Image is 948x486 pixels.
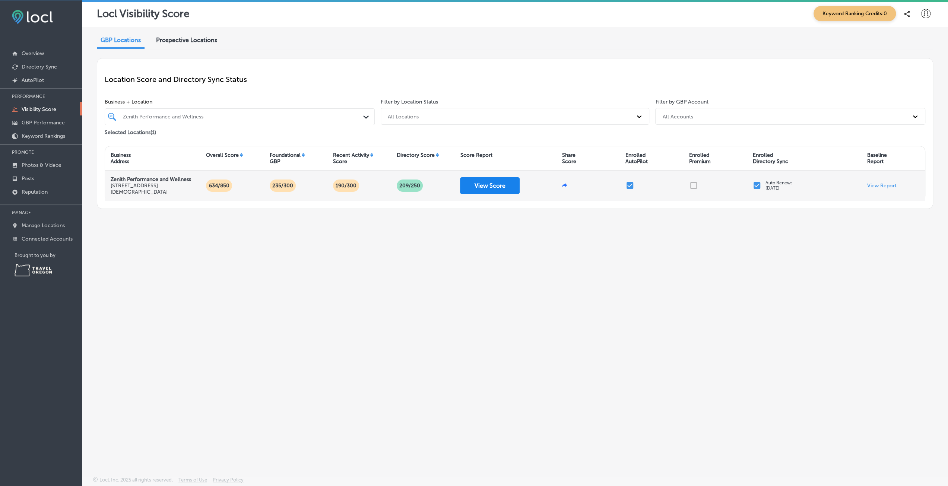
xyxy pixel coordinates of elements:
[206,152,239,158] div: Overall Score
[460,152,492,158] div: Score Report
[269,180,296,192] p: 235/300
[562,152,576,165] div: Share Score
[22,236,73,242] p: Connected Accounts
[22,77,44,83] p: AutoPilot
[15,252,82,258] p: Brought to you by
[814,6,896,21] span: Keyword Ranking Credits: 0
[206,180,232,192] p: 634/850
[22,133,65,139] p: Keyword Rankings
[111,182,195,195] p: [STREET_ADDRESS][DEMOGRAPHIC_DATA]
[22,50,44,57] p: Overview
[22,222,65,229] p: Manage Locations
[662,113,693,120] div: All Accounts
[765,180,792,191] p: Auto Renew: [DATE]
[105,126,156,136] p: Selected Locations ( 1 )
[105,75,925,84] p: Location Score and Directory Sync Status
[333,152,369,165] div: Recent Activity Score
[123,114,364,120] div: Zenith Performance and Wellness
[460,177,520,194] button: View Score
[22,64,57,70] p: Directory Sync
[752,152,788,165] div: Enrolled Directory Sync
[111,176,191,182] strong: Zenith Performance and Wellness
[22,106,56,112] p: Visibility Score
[333,180,359,192] p: 190/300
[625,152,648,165] div: Enrolled AutoPilot
[270,152,301,165] div: Foundational GBP
[397,152,435,158] div: Directory Score
[867,182,896,189] a: View Report
[396,180,423,192] p: 209 /250
[15,264,52,276] img: Travel Oregon
[105,99,375,105] span: Business + Location
[689,152,711,165] div: Enrolled Premium
[388,113,419,120] div: All Locations
[111,152,131,165] div: Business Address
[22,162,61,168] p: Photos & Videos
[655,99,708,105] label: Filter by GBP Account
[97,7,190,20] p: Locl Visibility Score
[22,120,65,126] p: GBP Performance
[22,189,48,195] p: Reputation
[156,36,217,44] span: Prospective Locations
[99,477,173,483] p: Locl, Inc. 2025 all rights reserved.
[22,175,34,182] p: Posts
[867,152,887,165] div: Baseline Report
[101,36,141,44] span: GBP Locations
[381,99,438,105] label: Filter by Location Status
[12,10,53,24] img: fda3e92497d09a02dc62c9cd864e3231.png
